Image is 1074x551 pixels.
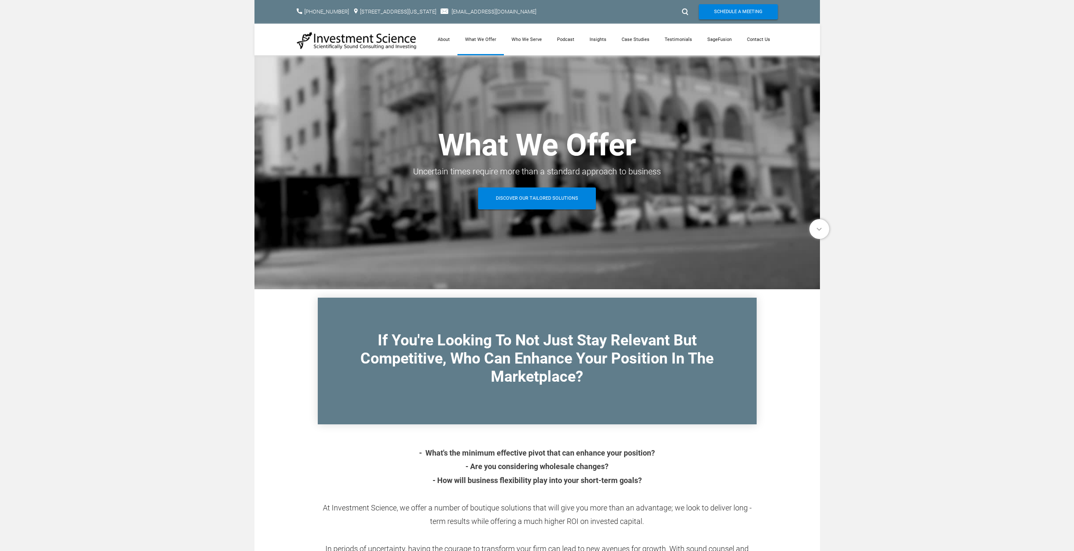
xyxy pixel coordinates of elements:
font: If You're Looking To Not Just Stay Relevant But Competitive, Who Can Enhance Your Position In The... [360,331,714,385]
strong: What We Offer [438,127,636,163]
a: [PHONE_NUMBER] [304,8,349,15]
span: Discover Our Tailored Solutions [496,187,578,209]
a: About [430,24,457,55]
span: Schedule A Meeting [714,4,763,19]
a: [STREET_ADDRESS][US_STATE]​ [360,8,436,15]
a: Insights [582,24,614,55]
a: Podcast [549,24,582,55]
img: Investment Science | NYC Consulting Services [297,31,417,50]
a: [EMAIL_ADDRESS][DOMAIN_NAME] [452,8,536,15]
a: SageFusion [700,24,739,55]
a: Who We Serve [504,24,549,55]
a: What We Offer [457,24,504,55]
font: ​​​- Wh​at's the minimum effective pivot that can enhance your position? - Are you considering wh... [419,448,655,485]
div: Uncertain times require more than a standard approach to business [297,164,778,179]
a: Testimonials [657,24,700,55]
a: Discover Our Tailored Solutions [478,187,596,209]
a: Schedule A Meeting [699,4,778,19]
a: Case Studies [614,24,657,55]
a: Contact Us [739,24,778,55]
